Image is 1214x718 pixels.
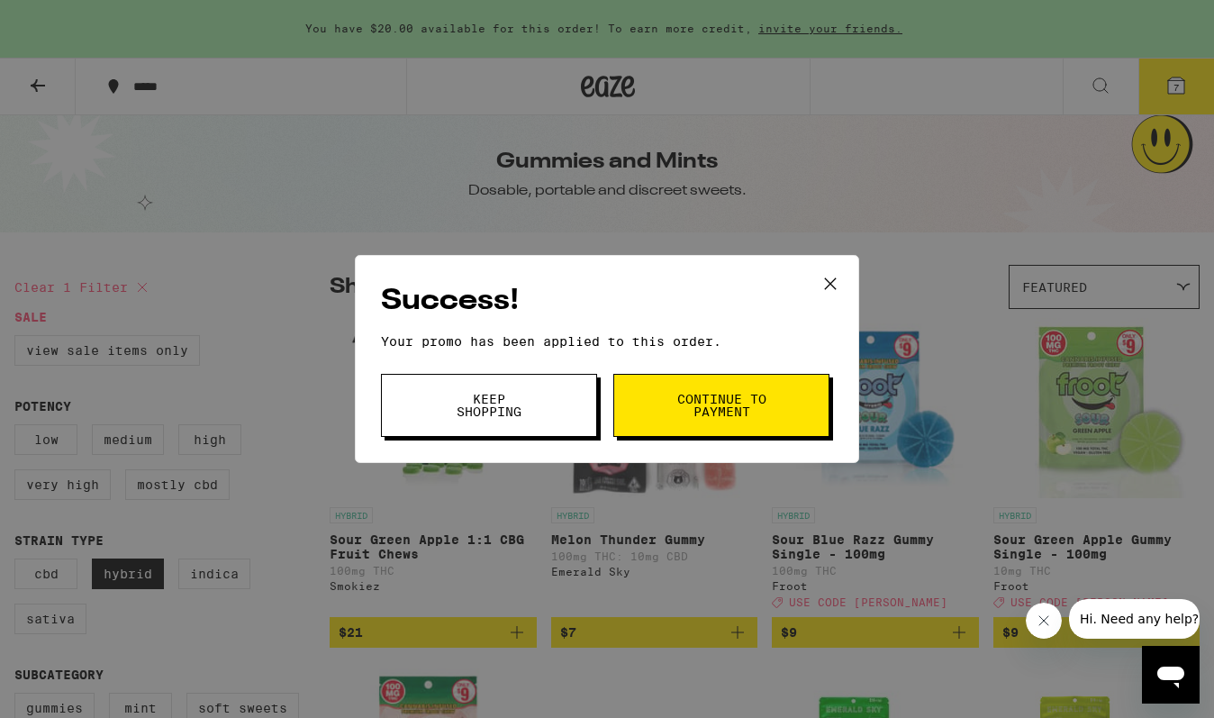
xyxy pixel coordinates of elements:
[1142,646,1200,704] iframe: Button to launch messaging window
[613,374,829,437] button: Continue to payment
[1069,599,1200,639] iframe: Message from company
[381,334,833,349] p: Your promo has been applied to this order.
[1026,603,1062,639] iframe: Close message
[381,281,833,322] h2: Success!
[381,374,597,437] button: Keep Shopping
[443,393,535,418] span: Keep Shopping
[675,393,767,418] span: Continue to payment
